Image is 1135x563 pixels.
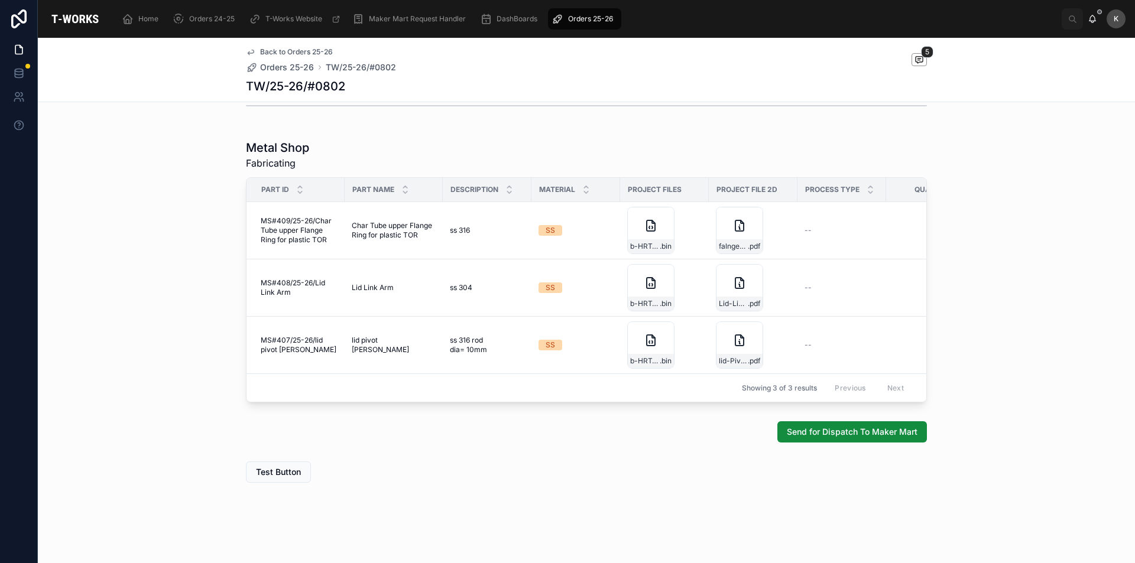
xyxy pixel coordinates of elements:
[118,8,167,30] a: Home
[805,283,812,292] span: --
[245,8,346,30] a: T-Works Website
[660,356,672,366] span: .bin
[539,185,575,194] span: Material
[568,14,613,24] span: Orders 25-26
[921,46,933,58] span: 5
[260,47,333,57] span: Back to Orders 25-26
[660,299,672,308] span: .bin
[261,278,338,297] span: MS#408/25-26/Lid Link Arm
[548,8,621,30] a: Orders 25-26
[1114,14,1118,24] span: K
[716,185,777,194] span: Project File 2D
[893,340,968,350] span: 3
[450,283,472,292] span: ss 304
[748,356,760,366] span: .pdf
[628,185,682,194] span: Project Files
[261,185,289,194] span: Part ID
[546,282,555,293] div: SS
[352,185,394,194] span: Part Name
[719,299,748,308] span: Lid-Link-Arm
[748,299,760,308] span: .pdf
[660,242,672,251] span: .bin
[352,221,436,240] span: Char Tube upper Flange Ring for plastic TOR
[246,156,309,170] span: Fabricating
[189,14,235,24] span: Orders 24-25
[246,139,309,156] h1: Metal Shop
[256,466,301,478] span: Test Button
[47,9,103,28] img: App logo
[719,242,748,251] span: falnge-ring-for-plastic-Tor
[260,61,314,73] span: Orders 25-26
[261,216,338,245] span: MS#409/25-26/Char Tube upper Flange Ring for plastic TOR
[246,78,345,95] h1: TW/25-26/#0802
[719,356,748,366] span: lid-Pivot-Rod
[450,336,522,354] span: ss 316 rod dia= 10mm
[112,6,1062,32] div: scrollable content
[246,47,333,57] a: Back to Orders 25-26
[742,383,817,393] span: Showing 3 of 3 results
[138,14,158,24] span: Home
[805,340,812,350] span: --
[450,185,498,194] span: Description
[630,356,660,366] span: b-HRT_V2.x_Lid-pivot-rod
[450,226,470,235] span: ss 316
[369,14,466,24] span: Maker Mart Request Handler
[352,283,394,292] span: Lid Link Arm
[546,225,555,236] div: SS
[246,461,311,483] button: Test Button
[246,61,314,73] a: Orders 25-26
[497,14,537,24] span: DashBoards
[349,8,474,30] a: Maker Mart Request Handler
[805,226,812,235] span: --
[893,283,968,292] span: 1
[630,299,660,308] span: b-HRT_V2.x_Lid-link-arm
[787,426,917,438] span: Send for Dispatch To Maker Mart
[326,61,396,73] a: TW/25-26/#0802
[476,8,546,30] a: DashBoards
[805,185,860,194] span: Process Type
[265,14,322,24] span: T-Works Website
[893,226,968,235] span: 1
[915,185,952,194] span: Quantity
[352,336,436,354] span: lid pivot [PERSON_NAME]
[261,336,338,354] span: MS#407/25-26/lid pivot [PERSON_NAME]
[169,8,243,30] a: Orders 24-25
[912,53,927,68] button: 5
[630,242,660,251] span: b-HRT_V2.x_Char-tube-upper-flange-ring-for-Plastic-TOR
[777,421,927,442] button: Send for Dispatch To Maker Mart
[748,242,760,251] span: .pdf
[546,340,555,350] div: SS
